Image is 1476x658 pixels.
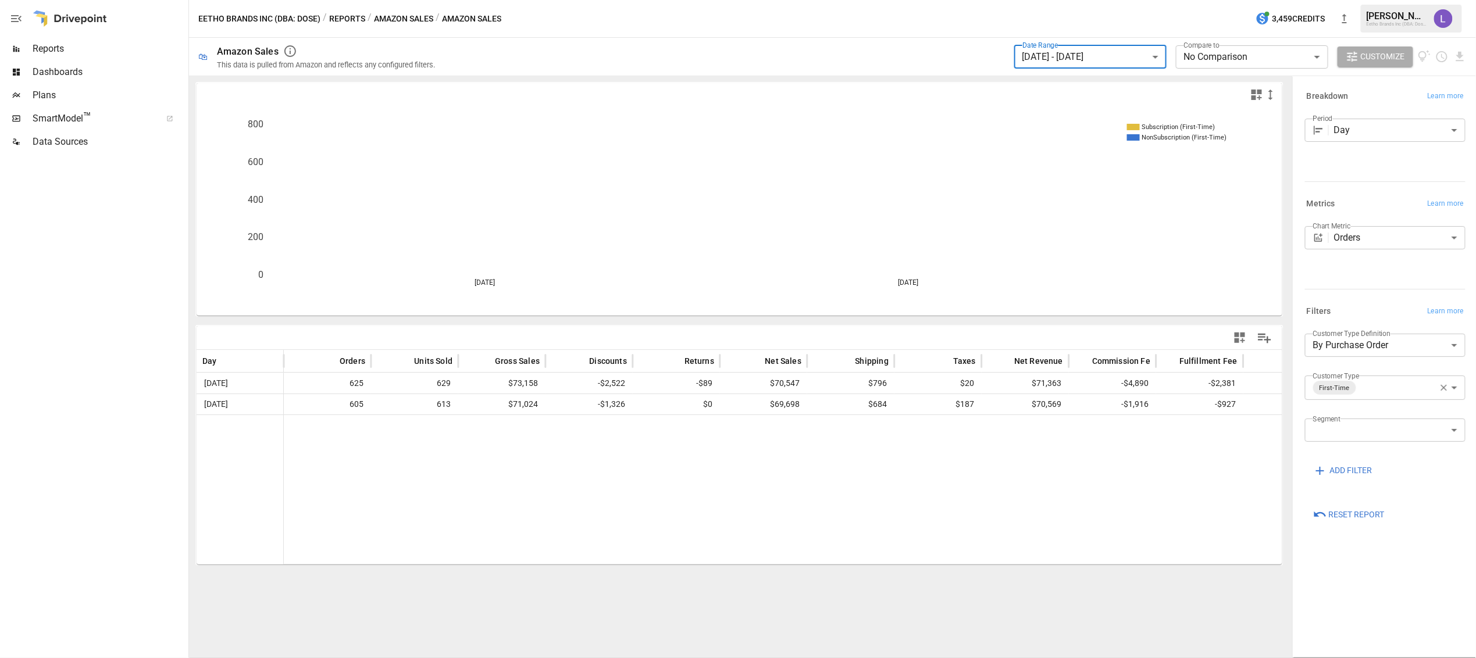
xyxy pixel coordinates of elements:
button: Eetho Brands Inc (DBA: Dose) [198,12,320,26]
label: Date Range [1022,40,1058,50]
div: Eetho Brands Inc (DBA: Dose) [1367,22,1427,27]
button: Sort [747,353,764,369]
span: Net Sales [765,355,801,367]
span: Reports [33,42,186,56]
div: 🛍 [198,51,208,62]
span: Discounts [589,355,627,367]
button: Sort [572,353,588,369]
div: Day [1334,119,1466,142]
div: / [436,12,440,26]
text: 600 [248,156,263,167]
div: [DATE] - [DATE] [1014,45,1167,69]
span: $69,698 [726,394,801,414]
text: [DATE] [899,278,919,287]
text: [DATE] [475,278,495,287]
span: $0 [1249,394,1325,414]
span: Gross Sales [495,355,540,367]
img: Lindsay North [1434,9,1453,28]
button: Customize [1338,47,1413,67]
button: ADD FILTER [1305,460,1381,481]
button: Sort [1265,353,1282,369]
span: Returns [684,355,714,367]
span: $71,024 [464,394,540,414]
span: $0 [1249,373,1325,394]
span: 629 [377,373,452,394]
button: Sort [936,353,952,369]
span: Shipping [855,355,889,367]
button: Sort [997,353,1013,369]
h6: Filters [1307,305,1331,318]
span: $796 [813,373,889,394]
button: New version available, click to update! [1333,7,1356,30]
text: 0 [258,269,263,280]
button: Sort [838,353,854,369]
span: ™ [83,110,91,124]
svg: A chart. [197,106,1284,316]
span: Customize [1361,49,1405,64]
button: Lindsay North [1427,2,1460,35]
span: Reset Report [1329,507,1385,522]
text: 800 [248,119,263,130]
span: ADD FILTER [1330,463,1372,478]
span: $20 [900,373,976,394]
text: 400 [248,194,263,205]
span: [DATE] [202,373,230,394]
span: $684 [813,394,889,414]
h6: Breakdown [1307,90,1349,103]
span: -$1,326 [551,394,627,414]
span: -$927 [1162,394,1238,414]
button: Sort [667,353,683,369]
label: Customer Type Definition [1313,328,1391,338]
label: Chart Metric [1313,221,1351,231]
button: 3,459Credits [1251,8,1330,30]
label: Segment [1313,414,1340,424]
div: By Purchase Order [1305,334,1466,357]
span: Commission Fees [1092,355,1160,367]
span: -$2,381 [1162,373,1238,394]
span: $73,158 [464,373,540,394]
label: Period [1313,113,1333,123]
span: 625 [290,373,365,394]
button: Manage Columns [1252,325,1278,351]
text: NonSubscription (First-Time) [1142,134,1227,141]
span: First-Time [1315,381,1354,395]
span: 613 [377,394,452,414]
span: -$4,890 [1075,373,1150,394]
label: Customer Type [1313,371,1360,381]
div: [PERSON_NAME] [1367,10,1427,22]
span: Data Sources [33,135,186,149]
span: Taxes [953,355,976,367]
span: $71,363 [987,373,1063,394]
span: Dashboards [33,65,186,79]
span: 605 [290,394,365,414]
span: SmartModel [33,112,154,126]
span: 3,459 Credits [1272,12,1325,26]
span: -$2,522 [551,373,627,394]
span: Fulfillment Fees [1179,355,1242,367]
text: 200 [248,231,263,242]
button: Reports [329,12,365,26]
div: / [368,12,372,26]
span: Plans [33,88,186,102]
button: Sort [1075,353,1091,369]
label: Compare to [1184,40,1220,50]
button: Sort [1162,353,1178,369]
span: $70,547 [726,373,801,394]
button: Amazon Sales [374,12,433,26]
span: Day [202,355,217,367]
div: No Comparison [1176,45,1328,69]
button: Sort [218,353,234,369]
text: Subscription (First-Time) [1142,123,1215,131]
button: Download report [1453,50,1467,63]
h6: Metrics [1307,198,1335,210]
span: $187 [900,394,976,414]
span: Learn more [1428,91,1464,102]
span: -$89 [639,373,714,394]
span: $0 [639,394,714,414]
button: Sort [477,353,494,369]
span: [DATE] [202,394,230,414]
button: View documentation [1418,47,1431,67]
span: Learn more [1428,306,1464,317]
